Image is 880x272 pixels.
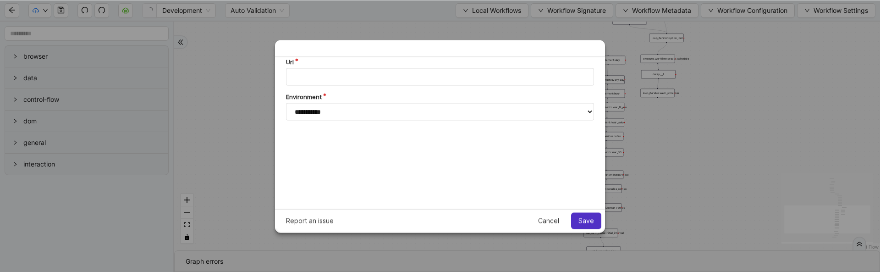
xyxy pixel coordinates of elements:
span: Report an issue [286,217,334,224]
span: Save [578,217,594,224]
button: Report an issue [279,212,341,229]
button: Save [571,212,601,229]
label: Environment [11,35,319,44]
button: Cancel [531,212,566,229]
span: Cancel [538,217,559,224]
